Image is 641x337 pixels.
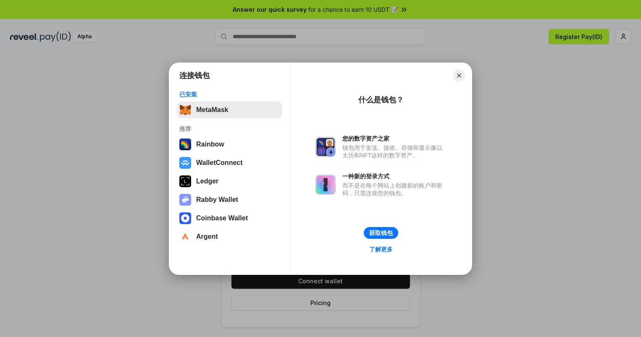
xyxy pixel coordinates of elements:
button: Close [453,70,465,81]
img: svg+xml,%3Csvg%20xmlns%3D%22http%3A%2F%2Fwww.w3.org%2F2000%2Fsvg%22%20fill%3D%22none%22%20viewBox... [179,194,191,206]
img: svg+xml,%3Csvg%20width%3D%2228%22%20height%3D%2228%22%20viewBox%3D%220%200%2028%2028%22%20fill%3D... [179,157,191,169]
div: 一种新的登录方式 [342,172,447,180]
div: Rabby Wallet [196,196,238,204]
div: 推荐 [179,125,280,133]
button: Coinbase Wallet [177,210,282,227]
img: svg+xml,%3Csvg%20fill%3D%22none%22%20height%3D%2233%22%20viewBox%3D%220%200%2035%2033%22%20width%... [179,104,191,116]
div: 了解更多 [369,246,393,253]
a: 了解更多 [364,244,398,255]
div: Argent [196,233,218,240]
img: svg+xml,%3Csvg%20xmlns%3D%22http%3A%2F%2Fwww.w3.org%2F2000%2Fsvg%22%20fill%3D%22none%22%20viewBox... [315,175,336,195]
button: Rabby Wallet [177,191,282,208]
button: Argent [177,228,282,245]
div: Coinbase Wallet [196,214,248,222]
button: MetaMask [177,102,282,118]
div: Ledger [196,178,218,185]
div: 钱包用于发送、接收、存储和显示像以太坊和NFT这样的数字资产。 [342,144,447,159]
button: 获取钱包 [364,227,398,239]
div: Rainbow [196,141,224,148]
img: svg+xml,%3Csvg%20width%3D%22120%22%20height%3D%22120%22%20viewBox%3D%220%200%20120%20120%22%20fil... [179,138,191,150]
div: WalletConnect [196,159,243,167]
div: 您的数字资产之家 [342,135,447,142]
button: Rainbow [177,136,282,153]
div: 获取钱包 [369,229,393,237]
h1: 连接钱包 [179,71,210,81]
div: 什么是钱包？ [358,95,404,105]
img: svg+xml,%3Csvg%20xmlns%3D%22http%3A%2F%2Fwww.w3.org%2F2000%2Fsvg%22%20width%3D%2228%22%20height%3... [179,175,191,187]
button: Ledger [177,173,282,190]
img: svg+xml,%3Csvg%20width%3D%2228%22%20height%3D%2228%22%20viewBox%3D%220%200%2028%2028%22%20fill%3D... [179,231,191,243]
div: 已安装 [179,91,280,98]
div: MetaMask [196,106,228,114]
img: svg+xml,%3Csvg%20width%3D%2228%22%20height%3D%2228%22%20viewBox%3D%220%200%2028%2028%22%20fill%3D... [179,212,191,224]
button: WalletConnect [177,154,282,171]
img: svg+xml,%3Csvg%20xmlns%3D%22http%3A%2F%2Fwww.w3.org%2F2000%2Fsvg%22%20fill%3D%22none%22%20viewBox... [315,137,336,157]
div: 而不是在每个网站上创建新的账户和密码，只需连接您的钱包。 [342,182,447,197]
